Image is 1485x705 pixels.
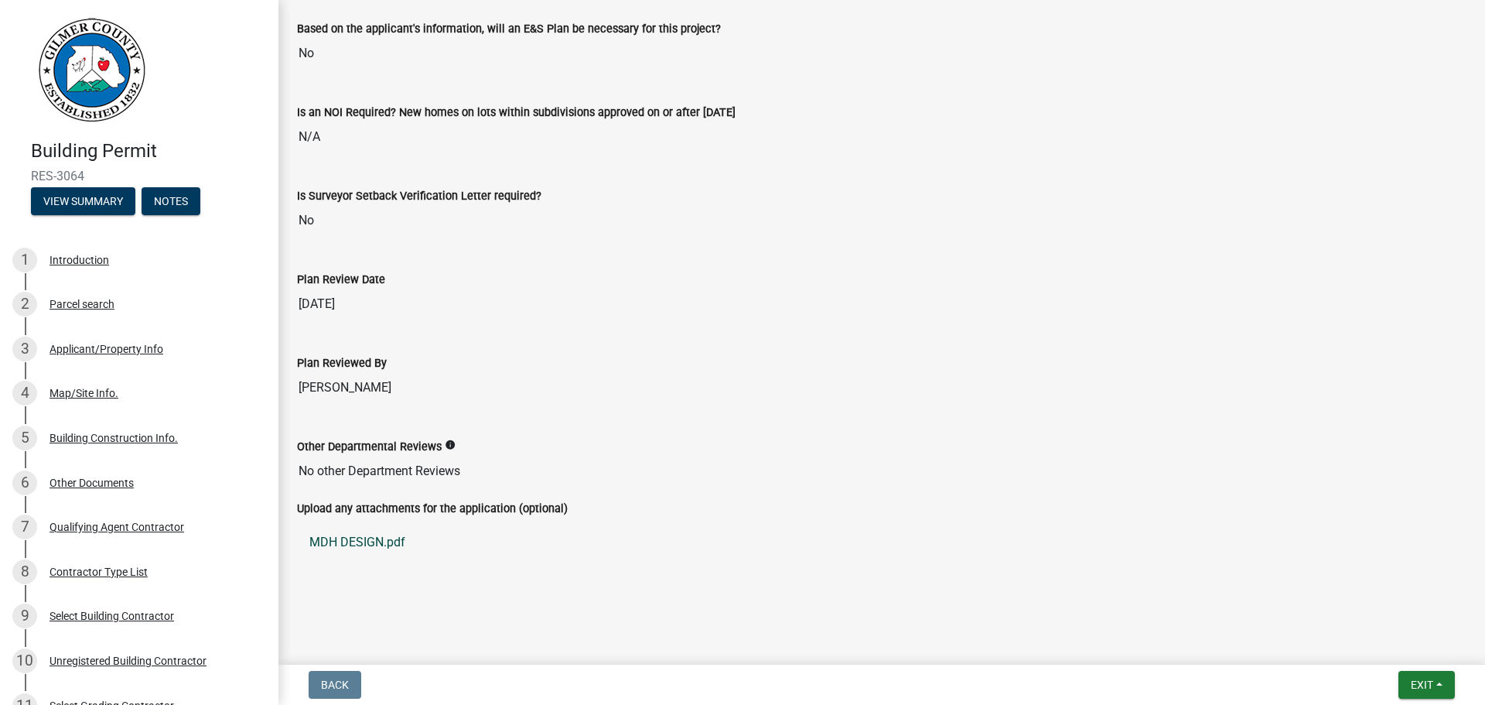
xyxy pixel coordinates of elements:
[49,655,207,666] div: Unregistered Building Contractor
[309,671,361,699] button: Back
[49,388,118,399] div: Map/Site Info.
[297,504,568,515] label: Upload any attachments for the application (optional)
[12,471,37,495] div: 6
[49,433,178,443] div: Building Construction Info.
[12,426,37,450] div: 5
[49,566,148,577] div: Contractor Type List
[49,522,184,532] div: Qualifying Agent Contractor
[12,515,37,539] div: 7
[142,196,200,208] wm-modal-confirm: Notes
[31,16,147,124] img: Gilmer County, Georgia
[31,140,266,163] h4: Building Permit
[297,358,387,369] label: Plan Reviewed By
[49,477,134,488] div: Other Documents
[31,196,135,208] wm-modal-confirm: Summary
[297,524,1466,561] a: MDH DESIGN.pdf
[297,442,442,453] label: Other Departmental Reviews
[12,337,37,361] div: 3
[49,611,174,621] div: Select Building Contractor
[12,381,37,406] div: 4
[49,299,114,310] div: Parcel search
[297,108,736,118] label: Is an NOI Required? New homes on lots within subdivisions approved on or after [DATE]
[12,248,37,272] div: 1
[12,649,37,673] div: 10
[297,191,541,202] label: Is Surveyor Setback Verification Letter required?
[12,292,37,317] div: 2
[297,24,721,35] label: Based on the applicant's information, will an E&S Plan be necessary for this project?
[12,604,37,628] div: 9
[31,187,135,215] button: View Summary
[1411,679,1433,691] span: Exit
[297,275,385,286] label: Plan Review Date
[12,560,37,584] div: 8
[49,255,109,265] div: Introduction
[142,187,200,215] button: Notes
[445,440,456,450] i: info
[49,344,163,354] div: Applicant/Property Info
[1398,671,1455,699] button: Exit
[321,679,349,691] span: Back
[31,169,247,183] span: RES-3064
